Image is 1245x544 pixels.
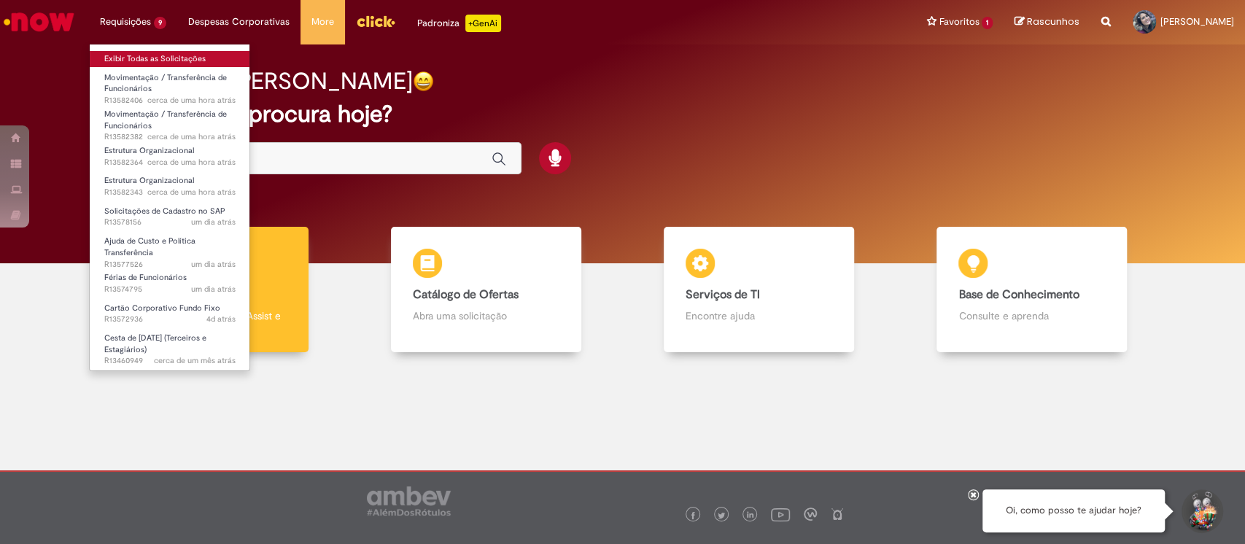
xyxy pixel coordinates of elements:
[104,72,227,95] span: Movimentação / Transferência de Funcionários
[413,71,434,92] img: happy-face.png
[90,143,250,170] a: Aberto R13582364 : Estrutura Organizacional
[191,259,236,270] time: 29/09/2025 15:00:54
[147,95,236,106] time: 30/09/2025 15:34:32
[147,95,236,106] span: cerca de uma hora atrás
[117,69,413,94] h2: Boa tarde, [PERSON_NAME]
[104,284,236,295] span: R13574795
[104,131,236,143] span: R13582382
[804,508,817,521] img: logo_footer_workplace.png
[982,489,1165,532] div: Oi, como posso te ajudar hoje?
[1027,15,1079,28] span: Rascunhos
[413,308,559,323] p: Abra uma solicitação
[206,314,236,325] time: 27/09/2025 11:52:31
[367,486,451,516] img: logo_footer_ambev_rotulo_gray.png
[191,259,236,270] span: um dia atrás
[104,109,227,131] span: Movimentação / Transferência de Funcionários
[689,512,697,519] img: logo_footer_facebook.png
[104,355,236,367] span: R13460949
[90,203,250,230] a: Aberto R13578156 : Solicitações de Cadastro no SAP
[104,303,220,314] span: Cartão Corporativo Fundo Fixo
[1,7,77,36] img: ServiceNow
[147,131,236,142] span: cerca de uma hora atrás
[147,187,236,198] time: 30/09/2025 15:28:50
[349,227,622,353] a: Catálogo de Ofertas Abra uma solicitação
[154,355,236,366] span: cerca de um mês atrás
[188,15,290,29] span: Despesas Corporativas
[831,508,844,521] img: logo_footer_naosei.png
[747,511,754,520] img: logo_footer_linkedin.png
[104,236,195,258] span: Ajuda de Custo e Política Transferência
[311,15,334,29] span: More
[104,259,236,271] span: R13577526
[356,10,395,32] img: click_logo_yellow_360x200.png
[1160,15,1234,28] span: [PERSON_NAME]
[117,101,1128,127] h2: O que você procura hoje?
[1015,15,1079,29] a: Rascunhos
[413,287,519,302] b: Catálogo de Ofertas
[104,333,206,355] span: Cesta de [DATE] (Terceiros e Estagiários)
[104,187,236,198] span: R13582343
[147,157,236,168] span: cerca de uma hora atrás
[958,308,1105,323] p: Consulte e aprenda
[718,512,725,519] img: logo_footer_twitter.png
[104,95,236,106] span: R13582406
[191,217,236,228] span: um dia atrás
[104,217,236,228] span: R13578156
[191,284,236,295] span: um dia atrás
[982,17,993,29] span: 1
[191,284,236,295] time: 29/09/2025 07:47:29
[686,287,760,302] b: Serviços de TI
[147,157,236,168] time: 30/09/2025 15:30:24
[90,173,250,200] a: Aberto R13582343 : Estrutura Organizacional
[90,330,250,362] a: Aberto R13460949 : Cesta de Natal (Terceiros e Estagiários)
[104,272,187,283] span: Férias de Funcionários
[417,15,501,32] div: Padroniza
[465,15,501,32] p: +GenAi
[89,44,250,371] ul: Requisições
[100,15,151,29] span: Requisições
[104,175,194,186] span: Estrutura Organizacional
[191,217,236,228] time: 29/09/2025 16:25:05
[771,505,790,524] img: logo_footer_youtube.png
[90,106,250,138] a: Aberto R13582382 : Movimentação / Transferência de Funcionários
[104,206,225,217] span: Solicitações de Cadastro no SAP
[623,227,896,353] a: Serviços de TI Encontre ajuda
[1179,489,1223,533] button: Iniciar Conversa de Suporte
[104,157,236,168] span: R13582364
[104,145,194,156] span: Estrutura Organizacional
[90,70,250,101] a: Aberto R13582406 : Movimentação / Transferência de Funcionários
[147,131,236,142] time: 30/09/2025 15:32:14
[90,51,250,67] a: Exibir Todas as Solicitações
[90,270,250,297] a: Aberto R13574795 : Férias de Funcionários
[896,227,1168,353] a: Base de Conhecimento Consulte e aprenda
[686,308,832,323] p: Encontre ajuda
[77,227,349,353] a: Tirar dúvidas Tirar dúvidas com Lupi Assist e Gen Ai
[104,314,236,325] span: R13572936
[939,15,979,29] span: Favoritos
[90,300,250,327] a: Aberto R13572936 : Cartão Corporativo Fundo Fixo
[90,233,250,265] a: Aberto R13577526 : Ajuda de Custo e Política Transferência
[154,17,166,29] span: 9
[206,314,236,325] span: 4d atrás
[958,287,1079,302] b: Base de Conhecimento
[154,355,236,366] time: 29/08/2025 09:07:41
[147,187,236,198] span: cerca de uma hora atrás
